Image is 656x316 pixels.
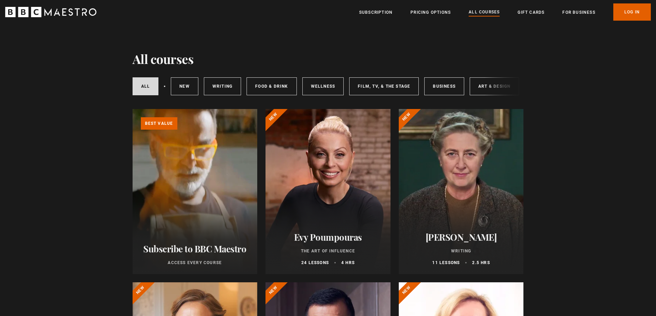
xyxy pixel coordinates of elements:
a: Evy Poumpouras The Art of Influence 24 lessons 4 hrs New [265,109,391,274]
h2: [PERSON_NAME] [407,232,516,242]
a: Wellness [302,77,344,95]
a: Film, TV, & The Stage [349,77,419,95]
h2: Evy Poumpouras [274,232,382,242]
a: Gift Cards [518,9,544,16]
a: All Courses [469,9,500,16]
p: Writing [407,248,516,254]
a: Subscription [359,9,393,16]
p: 24 lessons [301,260,329,266]
a: Art & Design [470,77,519,95]
a: All [133,77,159,95]
p: The Art of Influence [274,248,382,254]
p: 11 lessons [432,260,460,266]
p: 2.5 hrs [472,260,490,266]
a: Business [424,77,464,95]
a: Log In [613,3,651,21]
a: Writing [204,77,241,95]
a: For business [562,9,595,16]
p: Best value [141,117,177,130]
a: [PERSON_NAME] Writing 11 lessons 2.5 hrs New [399,109,524,274]
a: New [171,77,198,95]
a: Pricing Options [410,9,451,16]
svg: BBC Maestro [5,7,96,17]
nav: Primary [359,3,651,21]
a: Food & Drink [247,77,296,95]
p: 4 hrs [341,260,355,266]
h1: All courses [133,52,194,66]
